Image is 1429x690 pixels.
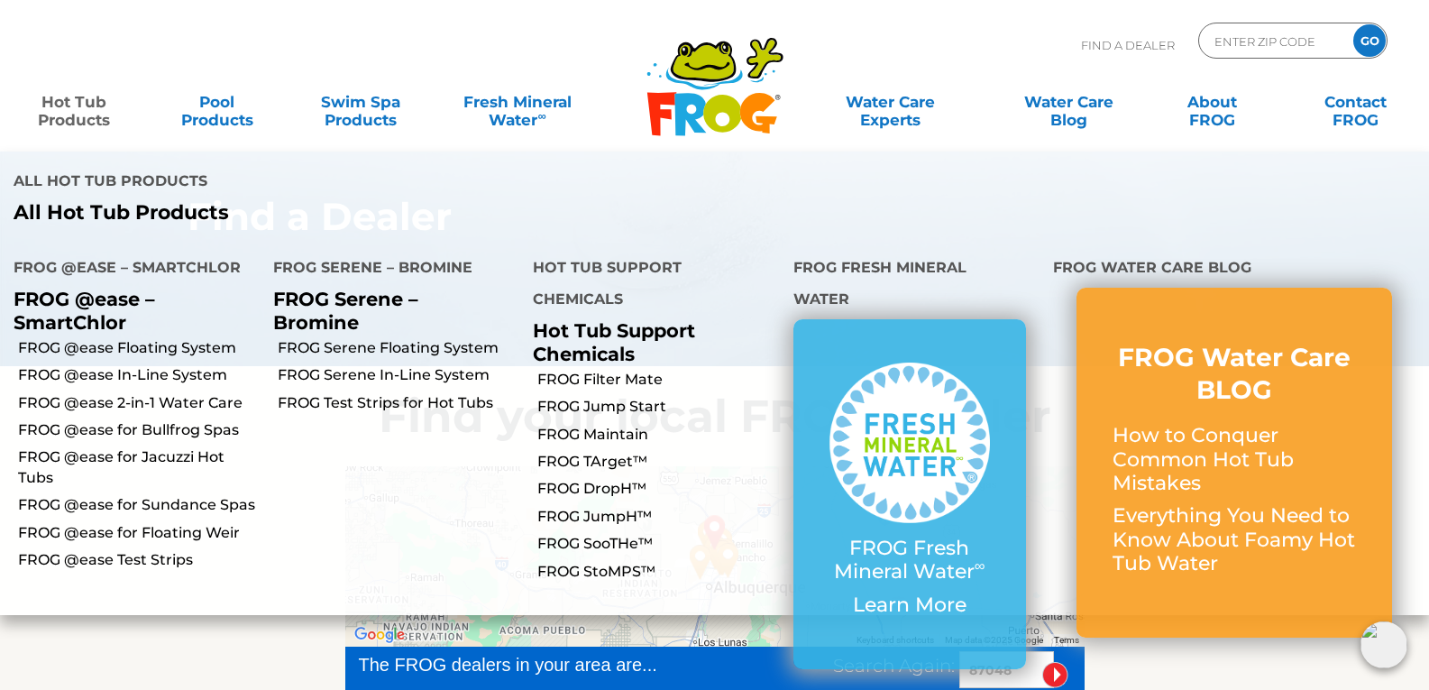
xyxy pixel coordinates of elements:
[14,201,701,225] a: All Hot Tub Products
[829,593,990,617] p: Learn More
[1353,24,1386,57] input: GO
[18,447,260,488] a: FROG @ease for Jacuzzi Hot Tubs
[1081,23,1175,68] p: Find A Dealer
[359,651,722,678] div: The FROG dealers in your area are...
[1013,84,1125,120] a: Water CareBlog
[273,252,506,288] h4: FROG Serene – Bromine
[18,365,260,385] a: FROG @ease In-Line System
[305,84,417,120] a: Swim SpaProducts
[1113,424,1356,495] p: How to Conquer Common Hot Tub Mistakes
[537,479,779,499] a: FROG DropH™
[14,252,246,288] h4: FROG @ease – SmartChlor
[14,165,701,201] h4: All Hot Tub Products
[829,363,990,626] a: FROG Fresh Mineral Water∞ Learn More
[18,523,260,543] a: FROG @ease for Floating Weir
[537,370,779,390] a: FROG Filter Mate
[537,109,545,123] sup: ∞
[278,338,519,358] a: FROG Serene Floating System
[537,397,779,417] a: FROG Jump Start
[1042,662,1068,688] input: Submit
[1113,504,1356,575] p: Everything You Need to Know About Foamy Hot Tub Water
[800,84,981,120] a: Water CareExperts
[448,84,588,120] a: Fresh MineralWater∞
[537,534,779,554] a: FROG SooTHe™
[1213,28,1334,54] input: Zip Code Form
[18,84,130,120] a: Hot TubProducts
[278,365,519,385] a: FROG Serene In-Line System
[533,319,695,364] a: Hot Tub Support Chemicals
[537,452,779,472] a: FROG TArget™
[1054,635,1079,645] a: Terms (opens in new tab)
[18,338,260,358] a: FROG @ease Floating System
[975,557,985,575] sup: ∞
[161,84,273,120] a: PoolProducts
[18,393,260,413] a: FROG @ease 2-in-1 Water Care
[1156,84,1268,120] a: AboutFROG
[273,288,506,333] p: FROG Serene – Bromine
[18,420,260,440] a: FROG @ease for Bullfrog Spas
[278,393,519,413] a: FROG Test Strips for Hot Tubs
[1053,252,1415,288] h4: FROG Water Care Blog
[537,507,779,527] a: FROG JumpH™
[793,252,1026,319] h4: FROG Fresh Mineral Water
[14,288,246,333] p: FROG @ease – SmartChlor
[533,252,765,319] h4: Hot Tub Support Chemicals
[829,537,990,584] p: FROG Fresh Mineral Water
[537,562,779,582] a: FROG StoMPS™
[1113,341,1356,585] a: FROG Water Care BLOG How to Conquer Common Hot Tub Mistakes Everything You Need to Know About Foa...
[350,623,409,647] img: Google
[18,495,260,515] a: FROG @ease for Sundance Spas
[1113,341,1356,407] h3: FROG Water Care BLOG
[18,550,260,570] a: FROG @ease Test Strips
[1299,84,1411,120] a: ContactFROG
[350,623,409,647] a: Open this area in Google Maps (opens a new window)
[537,425,779,445] a: FROG Maintain
[1360,621,1407,668] img: openIcon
